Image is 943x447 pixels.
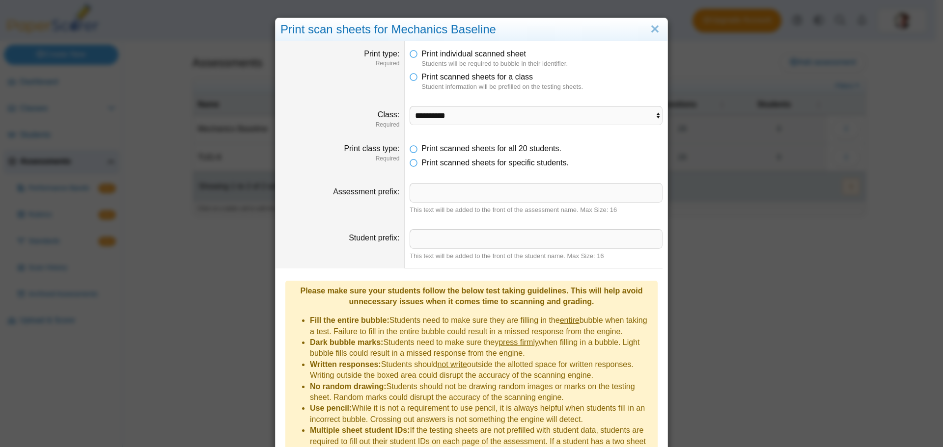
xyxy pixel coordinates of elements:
dfn: Required [280,59,399,68]
b: Fill the entire bubble: [310,316,389,324]
div: This text will be added to the front of the assessment name. Max Size: 16 [410,206,663,214]
span: Print scanned sheets for all 20 students. [421,144,561,153]
b: Written responses: [310,360,381,368]
b: Multiple sheet student IDs: [310,426,410,434]
li: While it is not a requirement to use pencil, it is always helpful when students fill in an incorr... [310,403,653,425]
b: No random drawing: [310,382,387,391]
label: Student prefix [349,234,399,242]
dfn: Students will be required to bubble in their identifier. [421,59,663,68]
li: Students should outside the allotted space for written responses. Writing outside the boxed area ... [310,359,653,381]
dfn: Required [280,155,399,163]
dfn: Required [280,121,399,129]
b: Dark bubble marks: [310,338,383,346]
a: Close [647,21,663,38]
label: Print type [364,50,399,58]
u: entire [560,316,580,324]
div: Print scan sheets for Mechanics Baseline [276,18,667,41]
dfn: Student information will be prefilled on the testing sheets. [421,82,663,91]
label: Class [378,110,399,119]
b: Use pencil: [310,404,352,412]
span: Print individual scanned sheet [421,50,526,58]
u: not write [437,360,467,368]
div: This text will be added to the front of the student name. Max Size: 16 [410,252,663,261]
b: Please make sure your students follow the below test taking guidelines. This will help avoid unne... [300,287,642,306]
span: Print scanned sheets for specific students. [421,158,569,167]
li: Students should not be drawing random images or marks on the testing sheet. Random marks could di... [310,381,653,403]
span: Print scanned sheets for a class [421,73,533,81]
u: press firmly [499,338,539,346]
label: Print class type [344,144,399,153]
li: Students need to make sure they are filling in the bubble when taking a test. Failure to fill in ... [310,315,653,337]
label: Assessment prefix [333,187,399,196]
li: Students need to make sure they when filling in a bubble. Light bubble fills could result in a mi... [310,337,653,359]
